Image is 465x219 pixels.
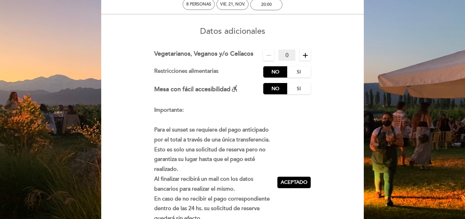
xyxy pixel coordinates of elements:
div: Restricciones alimentarias [154,66,264,78]
label: No [263,83,287,94]
label: Si [287,66,311,78]
div: Mesa con fácil accesibilidad [154,83,239,94]
span: Datos adicionales [200,26,265,36]
i: remove [265,51,273,59]
button: Aceptado [277,177,311,188]
div: vie. 21, nov. [220,2,245,7]
label: Si [287,83,311,94]
span: 8 personas [186,2,211,7]
i: accessible_forward [230,84,239,93]
div: 20:00 [261,2,272,7]
i: add [301,51,309,59]
label: No [263,66,287,78]
span: Aceptado [281,179,307,186]
div: Vegetarianos, Veganos y/o Celíacos [154,50,253,61]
